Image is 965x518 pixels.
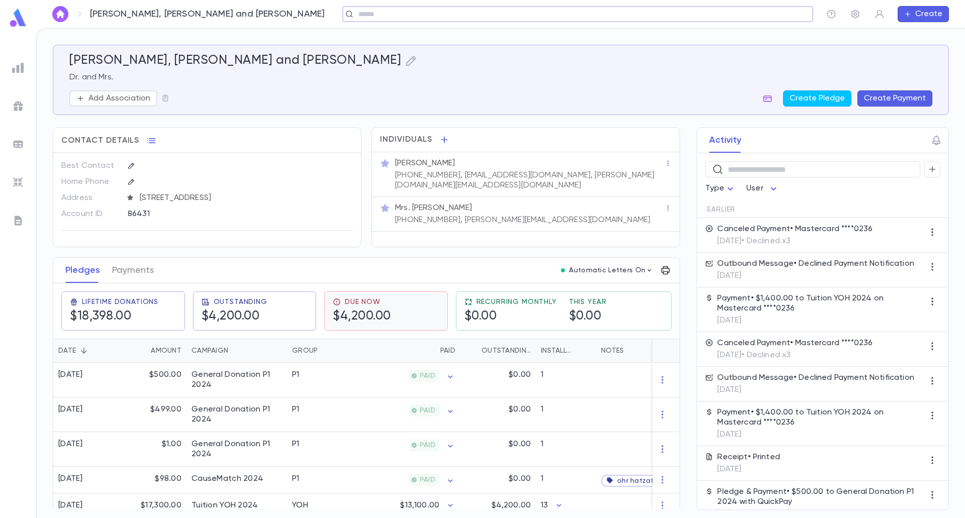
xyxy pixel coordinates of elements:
div: Group [292,339,318,363]
button: Sort [465,343,481,359]
div: User [746,179,780,198]
div: Paid [440,339,455,363]
div: [DATE] [58,404,83,415]
p: [DATE] [717,316,924,326]
p: Payment • $1,400.00 to Tuition YOH 2024 on Mastercard ****0236 [717,407,924,428]
span: PAID [416,476,439,484]
div: P1 [292,370,300,380]
h5: $4,200.00 [202,309,267,324]
div: General Donation P1 2024 [191,404,282,425]
p: Canceled Payment • Mastercard ****0236 [717,338,873,348]
div: Date [53,339,121,363]
span: This Year [569,298,607,306]
img: home_white.a664292cf8c1dea59945f0da9f25487c.svg [54,10,66,18]
div: 1 [536,363,596,397]
h5: $0.00 [464,309,557,324]
div: Campaign [186,339,287,363]
button: Create [898,6,949,22]
div: General Donation P1 2024 [191,439,282,459]
p: Automatic Letters On [569,266,645,274]
div: 1 [536,467,596,493]
div: P1 [292,404,300,415]
p: Pledge & Payment • $500.00 to General Donation P1 2024 with QuickPay [717,487,924,507]
div: [DATE] [58,474,83,484]
div: Amount [151,339,181,363]
img: campaigns_grey.99e729a5f7ee94e3726e6486bddda8f1.svg [12,100,24,112]
button: Sort [135,343,151,359]
div: Installments [536,339,596,363]
div: Amount [121,339,186,363]
button: Pledges [65,258,100,283]
p: $0.00 [509,439,531,449]
div: Outstanding [481,339,531,363]
h5: [PERSON_NAME], [PERSON_NAME] and [PERSON_NAME] [69,53,401,68]
span: Recurring Monthly [476,298,557,306]
div: $17,300.00 [121,493,186,518]
p: Receipt • Printed [717,452,780,462]
h5: $18,398.00 [70,309,158,324]
p: 13 [541,500,548,510]
div: Type [705,179,736,198]
div: Paid [362,339,460,363]
div: $1.00 [121,432,186,467]
span: Type [705,184,724,192]
div: 86431 [128,206,303,221]
span: Earlier [707,205,735,214]
button: Sort [76,343,92,359]
button: Sort [318,343,334,359]
div: Notes [601,339,624,363]
span: Contact Details [61,136,139,146]
p: Canceled Payment • Mastercard ****0236 [717,224,873,234]
span: Due Now [345,298,380,306]
span: PAID [416,406,439,415]
button: Payments [112,258,154,283]
p: $0.00 [509,474,531,484]
div: [DATE] [58,439,83,449]
p: [PERSON_NAME] [395,158,455,168]
div: P1 [292,439,300,449]
p: [DATE] [717,464,780,474]
span: Individuals [380,135,432,145]
p: [DATE] • Declined x3 [717,350,873,360]
img: imports_grey.530a8a0e642e233f2baf0ef88e8c9fcb.svg [12,176,24,188]
div: 1 [536,432,596,467]
div: Group [287,339,362,363]
button: Sort [424,343,440,359]
div: P1 [292,474,300,484]
p: Best Contact [61,158,119,174]
button: Sort [575,343,591,359]
h5: $4,200.00 [333,309,391,324]
div: Notes [596,339,722,363]
span: Outstanding [214,298,267,306]
p: Outbound Message • Declined Payment Notification [717,259,914,269]
p: [PERSON_NAME], [PERSON_NAME] and [PERSON_NAME] [90,9,325,20]
img: letters_grey.7941b92b52307dd3b8a917253454ce1c.svg [12,215,24,227]
p: Account ID [61,206,119,222]
div: Outstanding [460,339,536,363]
button: Activity [709,128,741,153]
p: Payment • $1,400.00 to Tuition YOH 2024 on Mastercard ****0236 [717,293,924,314]
p: Mrs. [PERSON_NAME] [395,203,472,213]
span: Lifetime Donations [82,298,158,306]
span: ohr hatzafon / zaj [617,477,681,485]
h5: $0.00 [569,309,607,324]
p: Add Association [88,93,150,103]
p: Address [61,190,119,206]
div: YOH [292,500,308,510]
div: Date [58,339,76,363]
p: [DATE] [717,430,924,440]
span: PAID [416,441,439,449]
button: Add Association [69,90,157,107]
button: Automatic Letters On [557,263,657,277]
div: General Donation P1 2024 [191,370,282,390]
p: [DATE] [717,385,914,395]
button: Sort [228,343,244,359]
p: Dr. and Mrs. [69,72,932,82]
p: $13,100.00 [400,500,439,510]
div: CauseMatch 2024 [191,474,263,484]
div: $499.00 [121,397,186,432]
p: [PHONE_NUMBER], [PERSON_NAME][EMAIL_ADDRESS][DOMAIN_NAME] [395,215,650,225]
p: [DATE] • Declined x3 [717,236,873,246]
span: User [746,184,763,192]
button: Create Payment [857,90,932,107]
